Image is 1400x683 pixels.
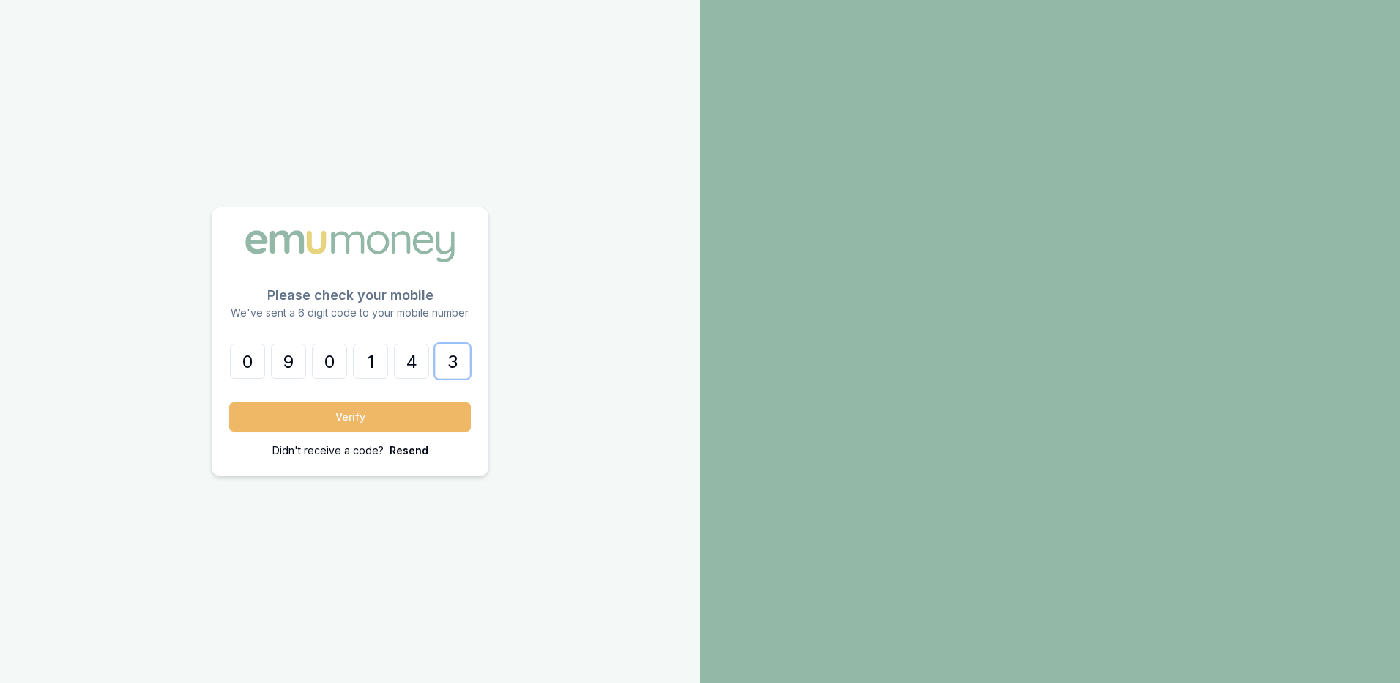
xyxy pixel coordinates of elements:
img: Emu Money [240,225,460,267]
button: Verify [229,402,471,432]
p: Didn't receive a code? [272,443,384,458]
p: Resend [390,443,428,458]
p: Please check your mobile [229,285,471,306]
p: We've sent a 6 digit code to your mobile number. [229,306,471,320]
